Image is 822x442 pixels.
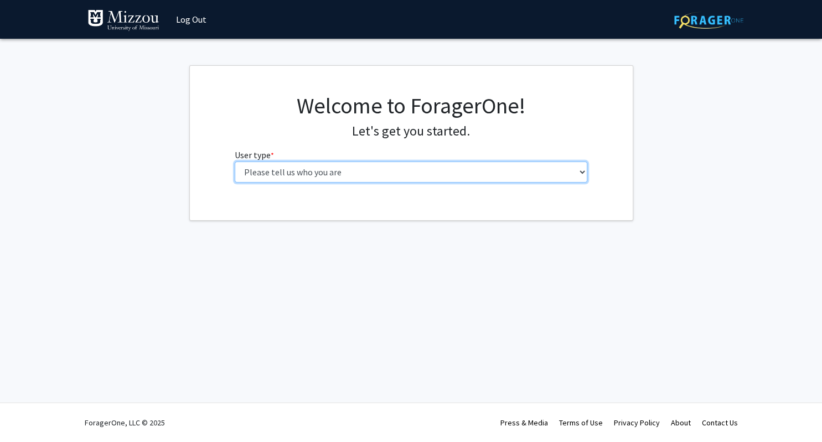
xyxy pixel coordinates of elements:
h4: Let's get you started. [235,123,587,139]
img: University of Missouri Logo [87,9,159,32]
a: Contact Us [702,418,738,428]
a: Press & Media [500,418,548,428]
img: ForagerOne Logo [674,12,743,29]
h1: Welcome to ForagerOne! [235,92,587,119]
a: About [671,418,691,428]
iframe: Chat [8,392,47,434]
label: User type [235,148,274,162]
a: Terms of Use [559,418,603,428]
div: ForagerOne, LLC © 2025 [85,403,165,442]
a: Privacy Policy [614,418,660,428]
